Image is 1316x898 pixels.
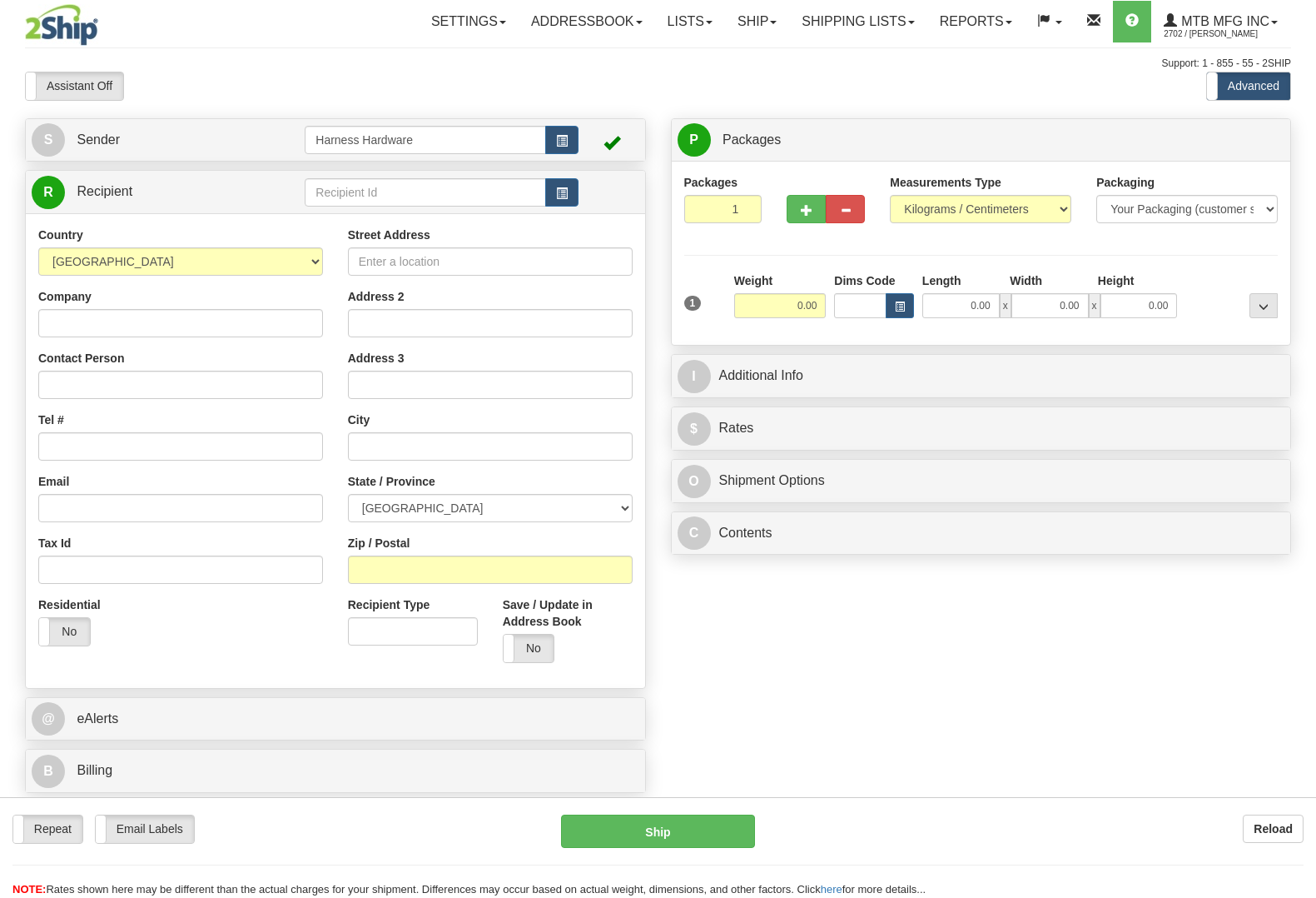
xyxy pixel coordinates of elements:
div: ... [1249,293,1278,318]
label: Width [1010,272,1042,289]
span: S [32,123,65,157]
a: Ship [725,1,789,42]
label: Dims Code [834,272,895,289]
label: Length [922,272,961,289]
span: 1 [684,296,702,311]
label: Email [38,473,69,490]
img: logo2702.jpg [25,4,98,46]
label: Residential [38,596,101,613]
span: P [678,123,711,157]
span: O [678,465,711,498]
label: Company [38,288,92,305]
iframe: chat widget [1278,364,1314,534]
a: Reports [927,1,1025,42]
label: Address 3 [348,350,405,367]
b: Reload [1254,822,1293,836]
label: No [39,618,90,645]
label: Contact Person [38,350,124,367]
label: Advanced [1207,72,1290,99]
span: Recipient [77,184,132,198]
a: OShipment Options [678,464,1285,498]
a: MTB MFG INC 2702 / [PERSON_NAME] [1151,1,1290,42]
span: x [1000,293,1011,318]
label: Street Address [348,227,430,243]
span: NOTE: [12,883,46,896]
span: Sender [77,132,120,147]
label: Recipient Type [348,596,430,613]
span: Billing [77,763,112,777]
span: 2702 / [PERSON_NAME] [1164,26,1289,42]
a: $Rates [678,412,1285,446]
button: Reload [1243,815,1304,843]
span: R [32,176,65,209]
label: Repeat [13,816,82,842]
label: Address 2 [348,288,405,305]
label: Packages [684,174,738,191]
label: Packaging [1096,174,1155,191]
span: @ [32,702,65,736]
a: Addressbook [519,1,655,42]
label: Email Labels [96,816,194,842]
label: Assistant Off [26,72,123,99]
div: Support: 1 - 855 - 55 - 2SHIP [25,57,1291,71]
span: x [1089,293,1100,318]
label: Zip / Postal [348,535,410,551]
a: Lists [655,1,725,42]
a: R Recipient [32,175,275,209]
label: City [348,412,370,428]
label: Weight [734,272,772,289]
a: Shipping lists [789,1,926,42]
a: S Sender [32,123,305,157]
a: IAdditional Info [678,359,1285,393]
label: State / Province [348,473,435,490]
label: Tax Id [38,535,71,551]
label: Country [38,227,83,243]
span: B [32,755,65,788]
label: No [504,635,554,661]
a: @ eAlerts [32,702,639,736]
input: Recipient Id [305,178,545,207]
label: Measurements Type [890,174,1001,191]
label: Height [1098,272,1135,289]
button: Ship [561,815,755,848]
a: P Packages [678,123,1285,157]
a: B Billing [32,754,639,788]
a: CContents [678,516,1285,551]
span: I [678,360,711,393]
span: eAlerts [77,711,118,726]
label: Save / Update in Address Book [503,596,633,630]
input: Enter a location [348,247,633,276]
a: Settings [419,1,519,42]
input: Sender Id [305,126,545,154]
span: MTB MFG INC [1177,14,1269,28]
span: $ [678,412,711,446]
a: here [821,883,842,896]
span: Packages [723,132,781,147]
label: Tel # [38,412,64,428]
span: C [678,516,711,550]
